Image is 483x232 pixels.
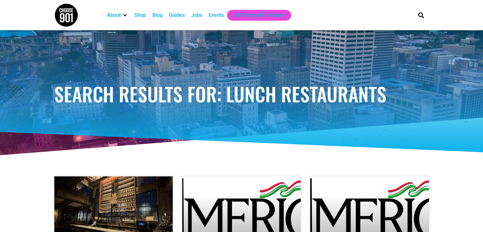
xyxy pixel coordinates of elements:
a: Jobs [191,11,202,19]
a: Blog [152,11,163,19]
div: About [104,10,131,21]
a: About [107,11,121,19]
a: Guides [169,11,185,19]
a: Get Choose901 Emails [233,11,285,19]
h1: Search Results for: lunch restaurants [54,84,429,103]
nav: Main nav [104,10,407,21]
a: Shop [134,11,146,19]
div: Search [416,10,426,20]
a: Events [209,11,224,19]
